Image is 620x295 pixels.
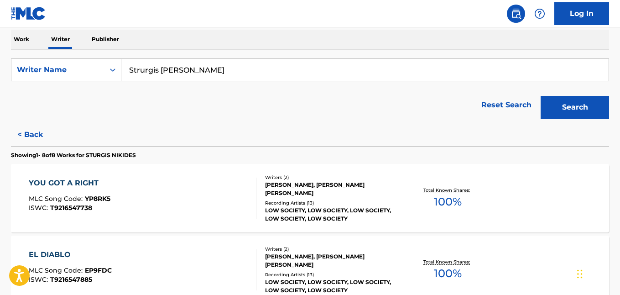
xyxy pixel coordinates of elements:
[554,2,609,25] a: Log In
[265,174,398,181] div: Writers ( 2 )
[434,265,462,282] span: 100 %
[48,30,73,49] p: Writer
[29,266,85,274] span: MLC Song Code :
[434,194,462,210] span: 100 %
[29,195,85,203] span: MLC Song Code :
[531,5,549,23] div: Help
[89,30,122,49] p: Publisher
[507,5,525,23] a: Public Search
[534,8,545,19] img: help
[423,258,472,265] p: Total Known Shares:
[29,204,50,212] span: ISWC :
[265,181,398,197] div: [PERSON_NAME], [PERSON_NAME] [PERSON_NAME]
[29,249,112,260] div: EL DIABLO
[11,58,609,123] form: Search Form
[265,271,398,278] div: Recording Artists ( 13 )
[511,8,521,19] img: search
[85,266,112,274] span: EP9FDC
[29,275,50,284] span: ISWC :
[11,7,46,20] img: MLC Logo
[17,64,99,75] div: Writer Name
[541,96,609,119] button: Search
[574,251,620,295] iframe: Chat Widget
[265,253,398,269] div: [PERSON_NAME], [PERSON_NAME] [PERSON_NAME]
[11,151,136,159] p: Showing 1 - 8 of 8 Works for STURGIS NIKIDES
[265,246,398,253] div: Writers ( 2 )
[477,95,536,115] a: Reset Search
[423,187,472,194] p: Total Known Shares:
[50,204,92,212] span: T9216547738
[265,278,398,295] div: LOW SOCIETY, LOW SOCIETY, LOW SOCIETY, LOW SOCIETY, LOW SOCIETY
[11,123,66,146] button: < Back
[11,164,609,232] a: YOU GOT A RIGHTMLC Song Code:YP8RK5ISWC:T9216547738Writers (2)[PERSON_NAME], [PERSON_NAME] [PERSO...
[85,195,110,203] span: YP8RK5
[265,206,398,223] div: LOW SOCIETY, LOW SOCIETY, LOW SOCIETY, LOW SOCIETY, LOW SOCIETY
[265,200,398,206] div: Recording Artists ( 13 )
[29,178,110,189] div: YOU GOT A RIGHT
[11,30,32,49] p: Work
[50,275,92,284] span: T9216547885
[577,260,583,288] div: Drag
